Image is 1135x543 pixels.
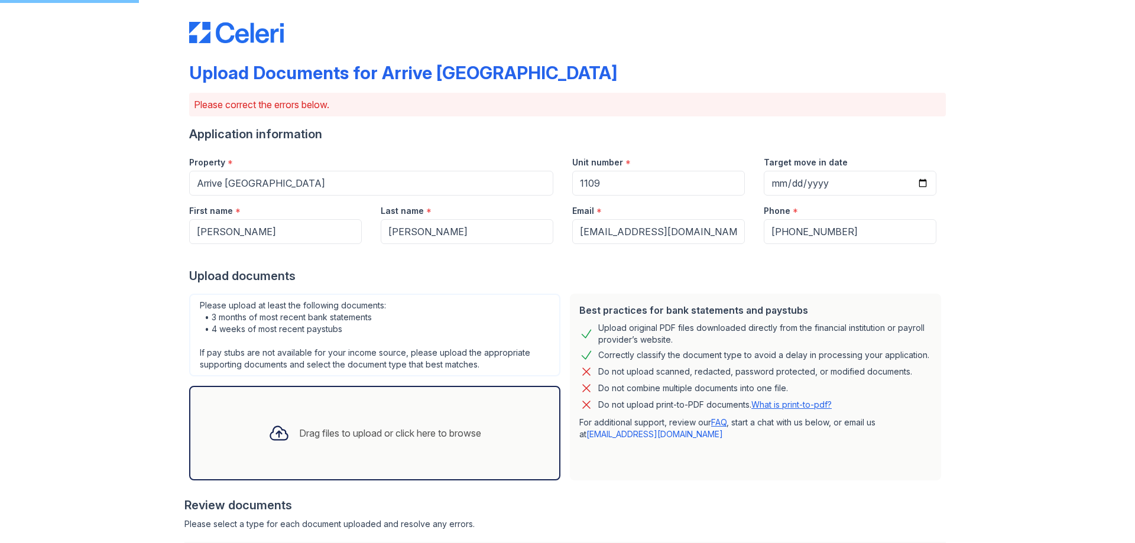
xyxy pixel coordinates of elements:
[184,497,946,513] div: Review documents
[711,417,727,427] a: FAQ
[586,429,723,439] a: [EMAIL_ADDRESS][DOMAIN_NAME]
[598,322,932,346] div: Upload original PDF files downloaded directly from the financial institution or payroll provider’...
[189,157,225,168] label: Property
[299,426,481,440] div: Drag files to upload or click here to browse
[189,294,560,376] div: Please upload at least the following documents: • 3 months of most recent bank statements • 4 wee...
[381,205,424,217] label: Last name
[598,399,832,411] p: Do not upload print-to-PDF documents.
[189,62,617,83] div: Upload Documents for Arrive [GEOGRAPHIC_DATA]
[764,205,790,217] label: Phone
[189,205,233,217] label: First name
[579,417,932,440] p: For additional support, review our , start a chat with us below, or email us at
[572,157,623,168] label: Unit number
[184,518,946,530] div: Please select a type for each document uploaded and resolve any errors.
[189,126,946,142] div: Application information
[189,268,946,284] div: Upload documents
[764,157,848,168] label: Target move in date
[194,97,941,112] p: Please correct the errors below.
[572,205,594,217] label: Email
[579,303,932,317] div: Best practices for bank statements and paystubs
[751,399,832,409] a: What is print-to-pdf?
[598,381,788,395] div: Do not combine multiple documents into one file.
[598,348,929,362] div: Correctly classify the document type to avoid a delay in processing your application.
[189,22,284,43] img: CE_Logo_Blue-a8612792a0a2168367f1c8372b55b34899dd931a85d93a1a3d3e32e68fde9ad4.png
[598,365,912,379] div: Do not upload scanned, redacted, password protected, or modified documents.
